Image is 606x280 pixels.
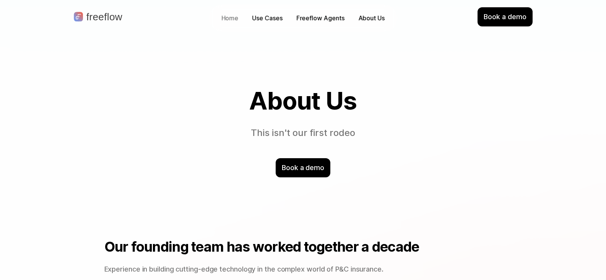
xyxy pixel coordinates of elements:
[282,163,324,173] p: Book a demo
[164,126,442,140] p: This isn't our first rodeo
[358,14,385,23] p: About Us
[86,12,122,22] p: freeflow
[354,12,388,24] a: About Us
[221,14,239,23] p: Home
[276,158,330,177] div: Book a demo
[292,12,348,24] a: Freeflow Agents
[218,12,242,24] a: Home
[296,14,344,23] p: Freeflow Agents
[104,87,502,114] h1: About Us
[104,239,502,255] h2: Our founding team has worked together a decade
[478,7,532,26] div: Book a demo
[252,14,283,23] div: Use Cases
[484,12,526,22] p: Book a demo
